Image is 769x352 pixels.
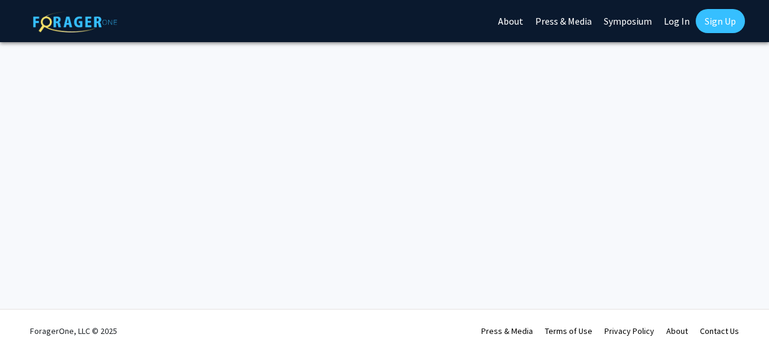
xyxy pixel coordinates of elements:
div: ForagerOne, LLC © 2025 [30,310,117,352]
a: Contact Us [700,326,739,336]
a: Press & Media [481,326,533,336]
img: ForagerOne Logo [33,11,117,32]
a: Terms of Use [545,326,592,336]
a: Privacy Policy [604,326,654,336]
a: Sign Up [696,9,745,33]
a: About [666,326,688,336]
